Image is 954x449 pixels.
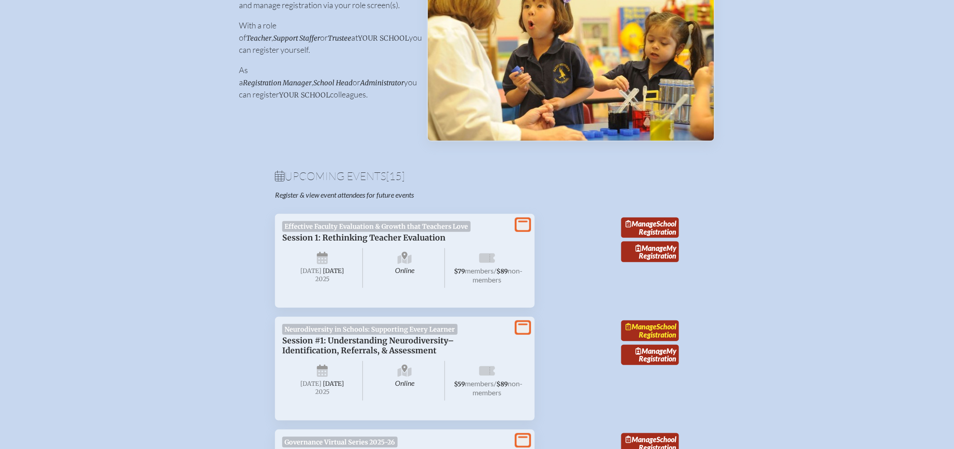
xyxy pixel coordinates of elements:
h1: Upcoming Events [275,171,679,181]
span: $59 [454,380,465,388]
span: your school [279,91,330,99]
span: [DATE] [300,267,321,275]
span: / [494,379,496,388]
span: Manage [636,347,667,355]
span: members [465,379,494,388]
span: Manage [626,435,657,444]
span: Manage [626,219,657,228]
span: Effective Faculty Evaluation & Growth that Teachers Love [282,221,471,232]
span: [15] [386,169,405,183]
span: non-members [473,266,523,284]
span: Manage [636,244,667,252]
span: / [494,266,496,275]
span: members [465,266,494,275]
span: your school [358,34,409,42]
a: ManageMy Registration [621,345,679,366]
span: Trustee [328,34,351,42]
span: Registration Manager [243,79,312,87]
span: School Head [313,79,353,87]
span: non-members [473,379,523,397]
span: Online [365,248,445,288]
span: Governance Virtual Series 2025-26 [282,437,398,448]
a: ManageSchool Registration [621,320,679,341]
span: Session 1: Rethinking Teacher Evaluation [282,233,445,243]
span: Teacher [246,34,271,42]
span: Support Staffer [273,34,320,42]
p: Register & view event attendees for future events [275,190,513,199]
span: $79 [454,268,465,275]
span: Administrator [360,79,404,87]
span: Manage [626,322,657,331]
a: ManageSchool Registration [621,218,679,238]
span: $89 [496,268,508,275]
span: Neurodiversity in Schools: Supporting Every Learner [282,324,458,335]
span: Session #1: Understanding Neurodiversity–Identification, Referrals, & Assessment [282,336,454,356]
a: ManageMy Registration [621,241,679,262]
span: 2025 [289,276,355,282]
span: Online [365,361,445,401]
span: $89 [496,380,508,388]
span: 2025 [289,389,355,395]
span: [DATE] [323,267,344,275]
p: As a , or you can register colleagues. [239,64,413,101]
span: [DATE] [300,380,321,388]
span: [DATE] [323,380,344,388]
p: With a role of , or at you can register yourself. [239,19,413,56]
